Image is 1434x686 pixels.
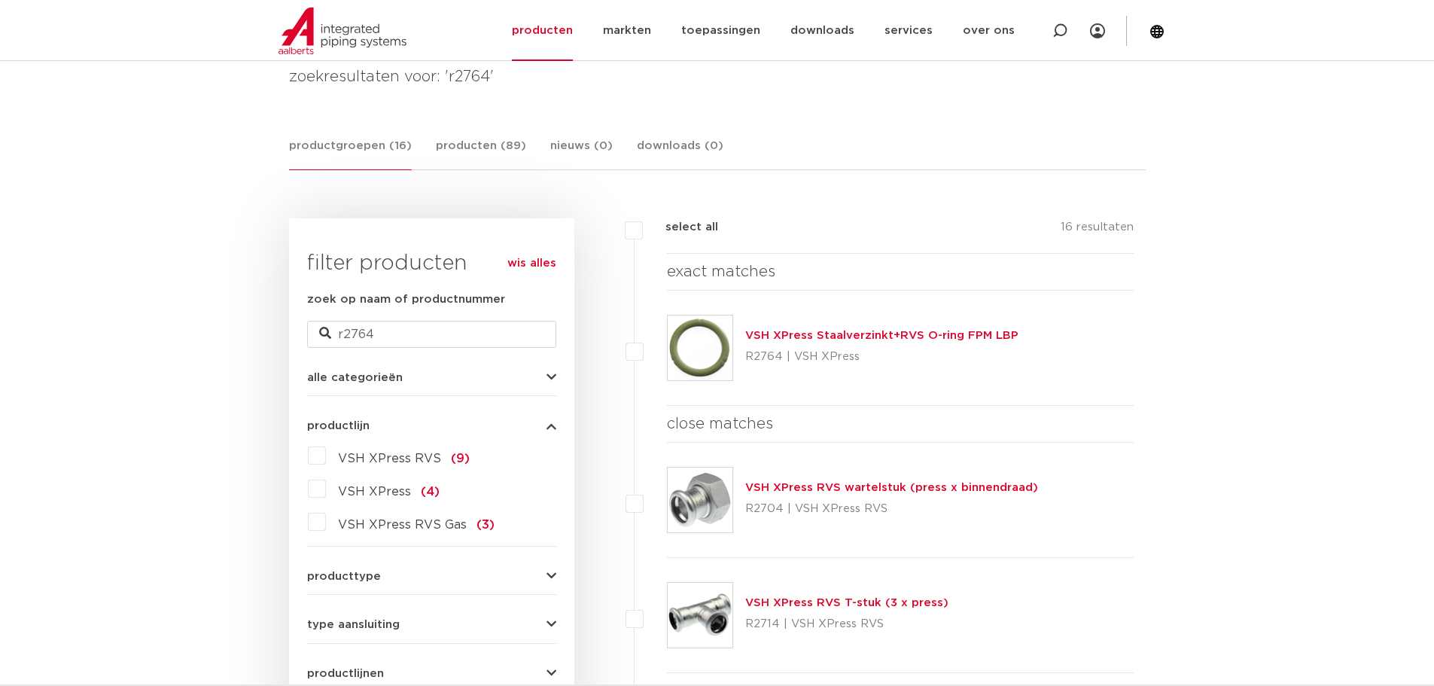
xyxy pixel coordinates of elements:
p: R2714 | VSH XPress RVS [745,612,948,636]
a: producten (89) [436,137,526,169]
button: producttype [307,571,556,582]
p: R2764 | VSH XPress [745,345,1018,369]
h4: exact matches [667,260,1134,284]
a: nieuws (0) [550,137,613,169]
a: downloads (0) [637,137,723,169]
span: VSH XPress RVS [338,453,441,465]
button: type aansluiting [307,619,556,630]
span: VSH XPress [338,486,411,498]
a: VSH XPress Staalverzinkt+RVS O-ring FPM LBP [745,330,1018,341]
span: productlijnen [307,668,384,679]
button: alle categorieën [307,372,556,383]
span: alle categorieën [307,372,403,383]
a: wis alles [507,255,556,273]
input: zoeken [307,321,556,348]
a: productgroepen (16) [289,137,412,170]
span: (4) [421,486,440,498]
p: R2704 | VSH XPress RVS [745,497,1038,521]
h4: close matches [667,412,1134,436]
img: Thumbnail for VSH XPress RVS wartelstuk (press x binnendraad) [668,468,732,532]
span: producttype [307,571,381,582]
p: 16 resultaten [1061,218,1134,242]
span: (3) [476,519,495,531]
a: VSH XPress RVS T-stuk (3 x press) [745,597,948,608]
span: (9) [451,453,470,465]
span: productlijn [307,420,370,431]
button: productlijnen [307,668,556,679]
h3: filter producten [307,248,556,279]
label: zoek op naam of productnummer [307,291,505,309]
a: VSH XPress RVS wartelstuk (press x binnendraad) [745,482,1038,493]
span: type aansluiting [307,619,400,630]
h4: zoekresultaten voor: 'r2764' [289,65,1146,89]
img: Thumbnail for VSH XPress Staalverzinkt+RVS O-ring FPM LBP [668,316,732,380]
span: VSH XPress RVS Gas [338,519,467,531]
button: productlijn [307,420,556,431]
img: Thumbnail for VSH XPress RVS T-stuk (3 x press) [668,583,732,648]
label: select all [643,218,718,236]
